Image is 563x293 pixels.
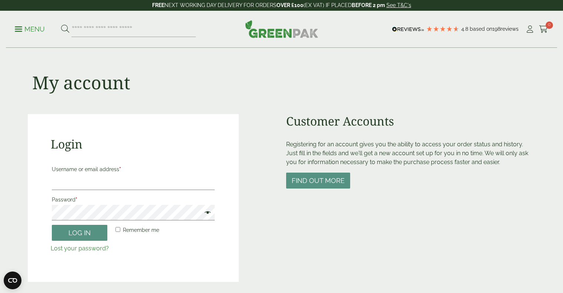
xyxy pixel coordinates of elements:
[286,114,535,128] h2: Customer Accounts
[245,20,318,38] img: GreenPak Supplies
[15,25,45,34] p: Menu
[32,72,130,93] h1: My account
[546,21,553,29] span: 0
[52,225,107,241] button: Log in
[4,272,21,289] button: Open CMP widget
[500,26,519,32] span: reviews
[52,164,215,174] label: Username or email address
[115,227,120,232] input: Remember me
[426,26,459,32] div: 4.79 Stars
[539,26,548,33] i: Cart
[51,245,109,252] a: Lost your password?
[15,25,45,32] a: Menu
[539,24,548,35] a: 0
[386,2,411,8] a: See T&C's
[286,173,350,189] button: Find out more
[392,27,424,32] img: REVIEWS.io
[470,26,492,32] span: Based on
[352,2,385,8] strong: BEFORE 2 pm
[152,2,164,8] strong: FREE
[525,26,534,33] i: My Account
[286,177,350,184] a: Find out more
[52,194,215,205] label: Password
[492,26,500,32] span: 198
[123,227,159,233] span: Remember me
[286,140,535,167] p: Registering for an account gives you the ability to access your order status and history. Just fi...
[277,2,304,8] strong: OVER £100
[51,137,216,151] h2: Login
[461,26,470,32] span: 4.8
